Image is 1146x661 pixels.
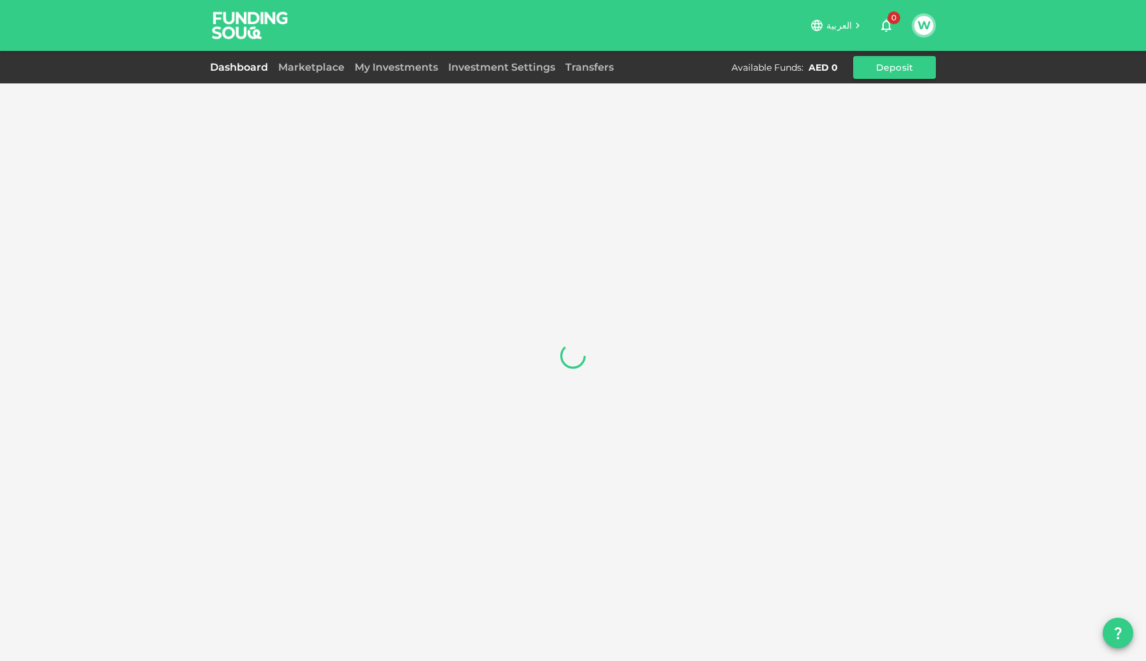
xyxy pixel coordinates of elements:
[914,16,933,35] button: W
[826,20,852,31] span: العربية
[888,11,900,24] span: 0
[732,61,803,74] div: Available Funds :
[1103,618,1133,648] button: question
[443,61,560,73] a: Investment Settings
[560,61,619,73] a: Transfers
[809,61,838,74] div: AED 0
[273,61,350,73] a: Marketplace
[874,13,899,38] button: 0
[350,61,443,73] a: My Investments
[210,61,273,73] a: Dashboard
[853,56,936,79] button: Deposit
